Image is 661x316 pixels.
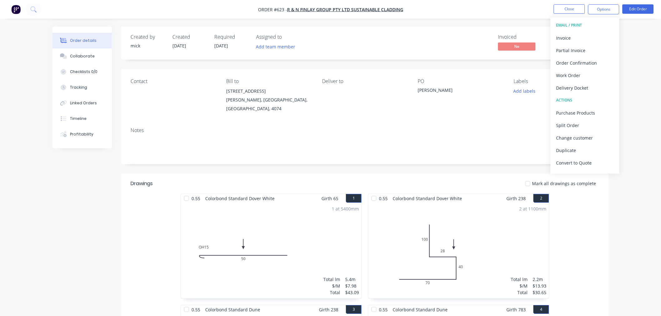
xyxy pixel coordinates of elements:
[131,180,153,187] div: Drawings
[556,133,614,142] div: Change customer
[131,127,599,133] div: Notes
[70,100,97,106] div: Linked Orders
[131,78,216,84] div: Contact
[554,4,585,14] button: Close
[556,83,614,92] div: Delivery Docket
[52,33,112,48] button: Order details
[345,289,359,296] div: $43.09
[556,71,614,80] div: Work Order
[376,194,390,203] span: 0.55
[622,4,654,14] button: Edit Order
[226,96,312,113] div: [PERSON_NAME], [GEOGRAPHIC_DATA], [GEOGRAPHIC_DATA], 4074
[287,7,403,12] a: R & N Finlay Group Pty Ltd Sustainable Cladding
[498,42,535,50] span: No
[346,194,361,203] button: 1
[256,34,319,40] div: Assigned to
[203,194,277,203] span: Colorbond Standard Dover White
[70,53,95,59] div: Collaborate
[323,289,340,296] div: Total
[556,158,614,167] div: Convert to Quote
[319,305,338,314] span: Girth 238
[588,4,619,14] button: Options
[172,43,186,49] span: [DATE]
[70,131,93,137] div: Profitability
[189,194,203,203] span: 0.55
[390,305,450,314] span: Colorbond Standard Dune
[533,194,549,203] button: 2
[511,283,528,289] div: $/M
[52,111,112,126] button: Timeline
[533,305,549,314] button: 4
[322,78,408,84] div: Deliver to
[70,116,87,121] div: Timeline
[511,276,528,283] div: Total lm
[258,7,287,12] span: Order #623 -
[418,78,503,84] div: PO
[52,48,112,64] button: Collaborate
[506,305,526,314] span: Girth 783
[70,38,97,43] div: Order details
[506,194,526,203] span: Girth 238
[532,180,596,187] span: Mark all drawings as complete
[321,194,338,203] span: Girth 65
[556,171,614,180] div: Archive
[52,95,112,111] button: Linked Orders
[172,34,207,40] div: Created
[556,21,614,29] div: EMAIL / PRINT
[203,305,263,314] span: Colorbond Standard Dune
[131,42,165,49] div: mick
[346,305,361,314] button: 3
[533,276,546,283] div: 2.2m
[390,194,465,203] span: Colorbond Standard Dover White
[556,121,614,130] div: Split Order
[214,43,228,49] span: [DATE]
[376,305,390,314] span: 0.55
[332,205,359,212] div: 1 at 5400mm
[189,305,203,314] span: 0.55
[345,276,359,283] div: 5.4m
[253,42,299,51] button: Add team member
[556,46,614,55] div: Partial Invoice
[131,34,165,40] div: Created by
[323,276,340,283] div: Total lm
[418,87,496,96] div: [PERSON_NAME]
[52,126,112,142] button: Profitability
[514,78,599,84] div: Labels
[519,205,546,212] div: 2 at 1100mm
[556,108,614,117] div: Purchase Products
[556,146,614,155] div: Duplicate
[226,87,312,113] div: [STREET_ADDRESS][PERSON_NAME], [GEOGRAPHIC_DATA], [GEOGRAPHIC_DATA], 4074
[510,87,539,95] button: Add labels
[533,289,546,296] div: $30.65
[52,64,112,80] button: Checklists 0/0
[368,203,549,298] div: 07040281002 at 1100mmTotal lm$/MTotal2.2m$13.93$30.65
[256,42,299,51] button: Add team member
[11,5,21,14] img: Factory
[556,58,614,67] div: Order Confirmation
[498,34,545,40] div: Invoiced
[70,69,97,75] div: Checklists 0/0
[70,85,87,90] div: Tracking
[214,34,249,40] div: Required
[52,80,112,95] button: Tracking
[533,283,546,289] div: $13.93
[511,289,528,296] div: Total
[345,283,359,289] div: $7.98
[226,87,312,96] div: [STREET_ADDRESS]
[181,203,361,298] div: 0OH15501 at 5400mmTotal lm$/MTotal5.4m$7.98$43.09
[556,33,614,42] div: Invoice
[226,78,312,84] div: Bill to
[556,96,614,104] div: ACTIONS
[323,283,340,289] div: $/M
